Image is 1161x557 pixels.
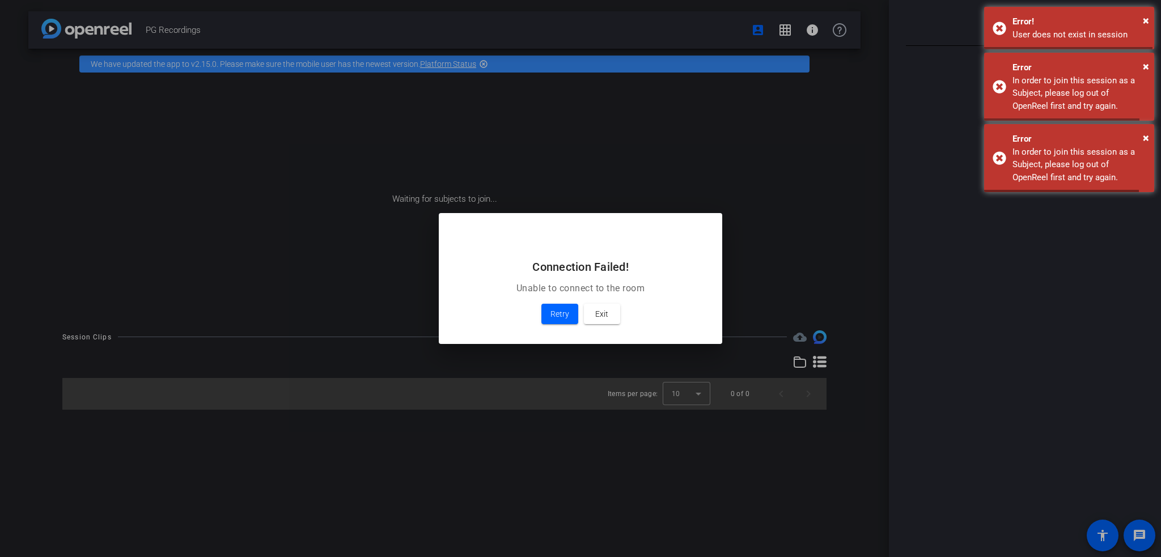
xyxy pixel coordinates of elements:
div: In order to join this session as a Subject, please log out of OpenReel first and try again. [1012,146,1146,184]
span: × [1143,131,1149,144]
div: Error [1012,133,1146,146]
h2: Connection Failed! [452,258,709,276]
button: Close [1143,58,1149,75]
div: Error! [1012,15,1146,28]
div: Error [1012,61,1146,74]
button: Close [1143,12,1149,29]
span: Exit [595,307,608,321]
div: In order to join this session as a Subject, please log out of OpenReel first and try again. [1012,74,1146,113]
span: Retry [550,307,569,321]
span: × [1143,59,1149,73]
p: Unable to connect to the room [452,282,709,295]
button: Close [1143,129,1149,146]
span: × [1143,14,1149,27]
button: Exit [584,304,620,324]
div: User does not exist in session [1012,28,1146,41]
button: Retry [541,304,578,324]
